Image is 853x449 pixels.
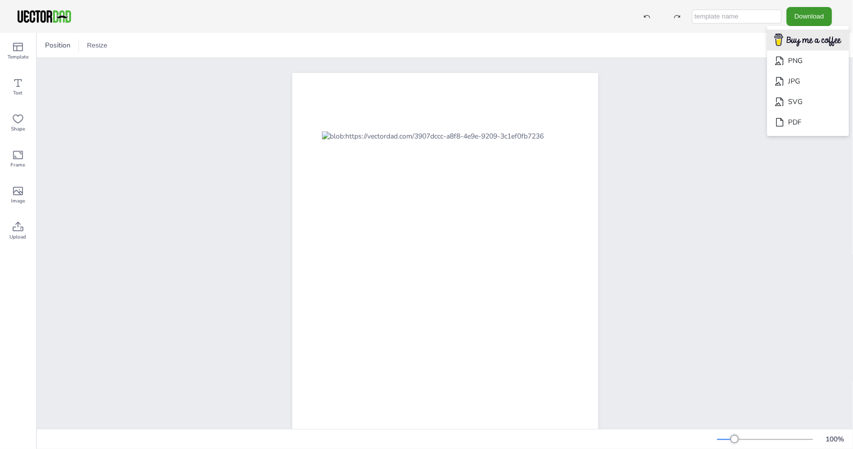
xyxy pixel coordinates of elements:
[787,7,832,25] button: Download
[83,37,111,53] button: Resize
[823,434,847,444] div: 100 %
[16,9,72,24] img: VectorDad-1.png
[7,53,28,61] span: Template
[767,71,849,91] li: JPG
[767,50,849,71] li: PNG
[692,9,782,23] input: template name
[43,40,72,50] span: Position
[10,233,26,241] span: Upload
[13,89,23,97] span: Text
[11,161,25,169] span: Frame
[11,197,25,205] span: Image
[767,112,849,132] li: PDF
[767,26,849,136] ul: Download
[767,91,849,112] li: SVG
[11,125,25,133] span: Shape
[768,30,848,50] img: buymecoffee.png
